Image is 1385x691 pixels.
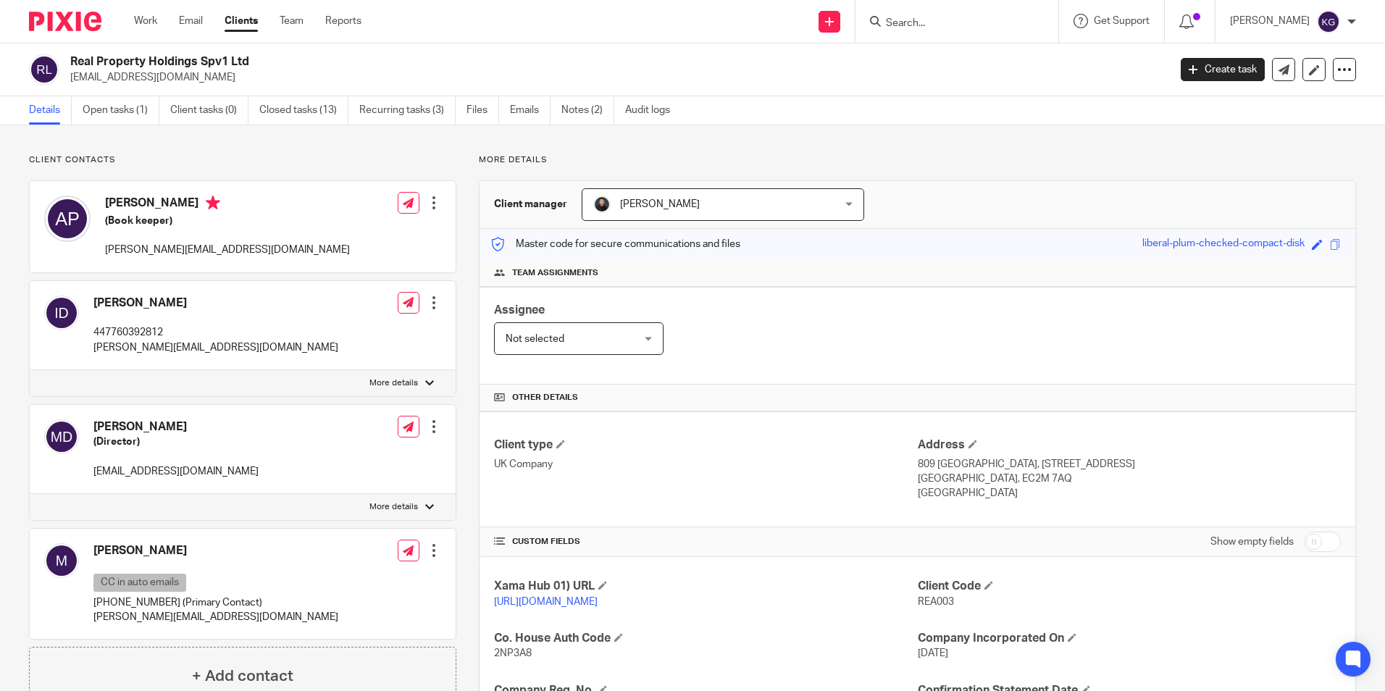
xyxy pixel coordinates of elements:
[29,154,456,166] p: Client contacts
[70,54,941,70] h2: Real Property Holdings Spv1 Ltd
[918,648,948,658] span: [DATE]
[506,334,564,344] span: Not selected
[70,70,1159,85] p: [EMAIL_ADDRESS][DOMAIN_NAME]
[93,610,338,624] p: [PERSON_NAME][EMAIL_ADDRESS][DOMAIN_NAME]
[494,437,917,453] h4: Client type
[494,579,917,594] h4: Xama Hub 01) URL
[510,96,551,125] a: Emails
[494,597,598,607] a: [URL][DOMAIN_NAME]
[494,304,545,316] span: Assignee
[44,543,79,578] img: svg%3E
[918,472,1341,486] p: [GEOGRAPHIC_DATA], EC2M 7AQ
[170,96,248,125] a: Client tasks (0)
[561,96,614,125] a: Notes (2)
[494,197,567,212] h3: Client manager
[44,296,79,330] img: svg%3E
[105,214,350,228] h5: (Book keeper)
[625,96,681,125] a: Audit logs
[494,457,917,472] p: UK Company
[44,196,91,242] img: svg%3E
[369,501,418,513] p: More details
[93,435,259,449] h5: (Director)
[179,14,203,28] a: Email
[93,340,338,355] p: [PERSON_NAME][EMAIL_ADDRESS][DOMAIN_NAME]
[479,154,1356,166] p: More details
[512,267,598,279] span: Team assignments
[325,14,361,28] a: Reports
[918,597,954,607] span: REA003
[29,96,72,125] a: Details
[93,595,338,610] p: [PHONE_NUMBER] (Primary Contact)
[918,486,1341,501] p: [GEOGRAPHIC_DATA]
[494,536,917,548] h4: CUSTOM FIELDS
[280,14,304,28] a: Team
[918,437,1341,453] h4: Address
[490,237,740,251] p: Master code for secure communications and files
[225,14,258,28] a: Clients
[494,648,532,658] span: 2NP3A8
[494,631,917,646] h4: Co. House Auth Code
[1094,16,1150,26] span: Get Support
[918,579,1341,594] h4: Client Code
[192,665,293,687] h4: + Add contact
[1230,14,1310,28] p: [PERSON_NAME]
[105,243,350,257] p: [PERSON_NAME][EMAIL_ADDRESS][DOMAIN_NAME]
[1181,58,1265,81] a: Create task
[83,96,159,125] a: Open tasks (1)
[93,419,259,435] h4: [PERSON_NAME]
[512,392,578,403] span: Other details
[884,17,1015,30] input: Search
[134,14,157,28] a: Work
[93,543,338,558] h4: [PERSON_NAME]
[1317,10,1340,33] img: svg%3E
[259,96,348,125] a: Closed tasks (13)
[93,464,259,479] p: [EMAIL_ADDRESS][DOMAIN_NAME]
[369,377,418,389] p: More details
[105,196,350,214] h4: [PERSON_NAME]
[918,631,1341,646] h4: Company Incorporated On
[359,96,456,125] a: Recurring tasks (3)
[918,457,1341,472] p: 809 [GEOGRAPHIC_DATA], [STREET_ADDRESS]
[29,54,59,85] img: svg%3E
[593,196,611,213] img: My%20Photo.jpg
[206,196,220,210] i: Primary
[44,419,79,454] img: svg%3E
[93,325,338,340] p: 447760392812
[1210,535,1294,549] label: Show empty fields
[620,199,700,209] span: [PERSON_NAME]
[29,12,101,31] img: Pixie
[466,96,499,125] a: Files
[93,296,338,311] h4: [PERSON_NAME]
[1142,236,1305,253] div: liberal-plum-checked-compact-disk
[93,574,186,592] p: CC in auto emails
